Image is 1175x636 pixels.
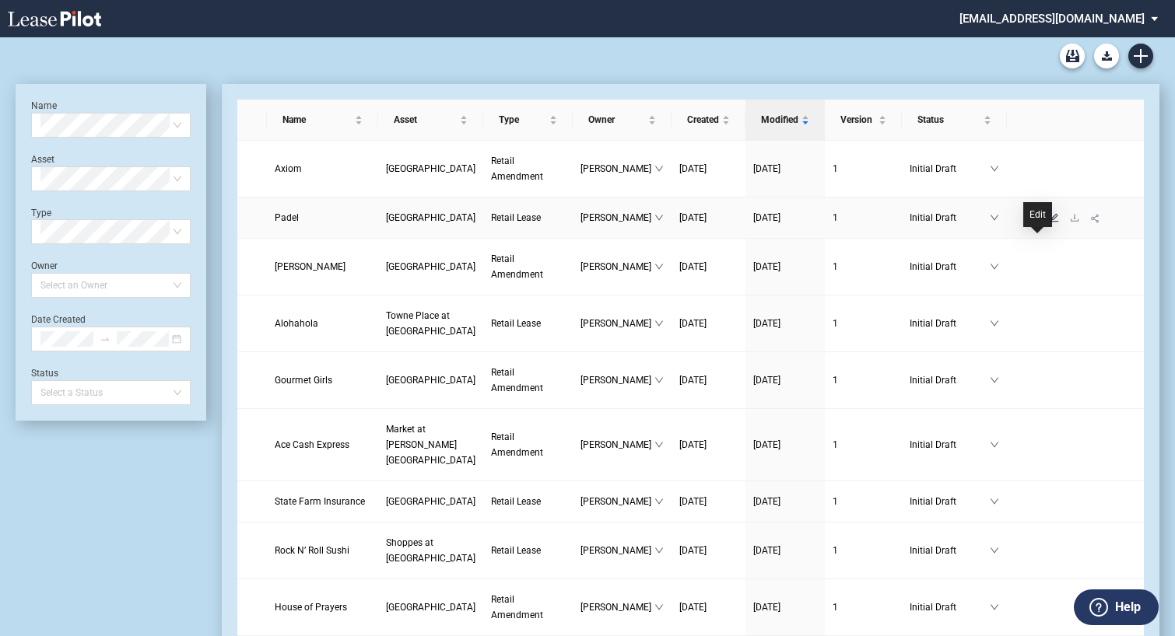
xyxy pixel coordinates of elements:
a: 1 [833,372,894,388]
span: down [990,603,999,612]
span: [DATE] [679,163,707,174]
a: edit [1044,212,1065,223]
th: Created [672,100,745,141]
span: swap-right [100,334,110,344]
span: Alohahola [275,318,318,329]
span: Initial Draft [910,494,990,509]
span: down [990,213,999,222]
span: Status [917,112,980,128]
a: [DATE] [753,259,817,274]
span: Ace Cash Express [275,439,349,450]
span: [DATE] [753,163,780,174]
a: Archive [1060,44,1085,68]
a: [GEOGRAPHIC_DATA] [386,259,475,274]
span: down [990,164,999,173]
span: [DATE] [679,439,707,450]
a: Create new document [1128,44,1153,68]
a: 1 [833,494,894,509]
th: Asset [378,100,483,141]
a: State Farm Insurance [275,494,370,509]
a: [DATE] [679,372,738,388]
span: [DATE] [753,496,780,507]
span: [DATE] [753,439,780,450]
span: Commerce Centre [386,496,475,507]
span: 1 [833,212,838,223]
a: [DATE] [753,599,817,615]
button: Download Blank Form [1094,44,1119,68]
th: Status [902,100,1007,141]
a: Retail Lease [491,210,565,225]
span: Northwest Plaza [386,602,475,613]
span: House of Prayers [275,602,347,613]
label: Type [31,208,51,218]
a: Gourmet Girls [275,372,370,388]
a: [GEOGRAPHIC_DATA] [386,494,475,509]
span: Created [687,112,719,128]
span: 1 [833,496,838,507]
a: Retail Lease [491,316,565,331]
span: Gourmet Girls [275,375,332,386]
a: 1 [833,316,894,331]
span: State Farm Insurance [275,496,365,507]
a: Ace Cash Express [275,437,370,453]
span: down [654,164,664,173]
span: Papa Johns [275,261,345,272]
a: Rock N’ Roll Sushi [275,543,370,558]
span: [PERSON_NAME] [580,437,654,453]
span: Initial Draft [910,161,990,176]
span: Retail Amendment [491,594,543,620]
span: [PERSON_NAME] [580,259,654,274]
span: Retail Amendment [491,253,543,280]
span: 1 [833,439,838,450]
span: Initial Draft [910,210,990,225]
span: [PERSON_NAME] [580,161,654,176]
span: 1 [833,602,838,613]
a: House of Prayers [275,599,370,615]
span: [DATE] [753,602,780,613]
span: down [654,603,664,612]
label: Asset [31,154,54,165]
span: Modified [761,112,798,128]
span: Retail Lease [491,545,541,556]
span: [DATE] [753,545,780,556]
span: [DATE] [679,496,707,507]
span: Padel [275,212,299,223]
a: [DATE] [753,494,817,509]
md-menu: Download Blank Form List [1089,44,1124,68]
span: [PERSON_NAME] [580,494,654,509]
span: share-alt [1090,213,1101,224]
div: Edit [1023,202,1052,227]
span: down [990,262,999,271]
span: 1 [833,375,838,386]
span: Rock N’ Roll Sushi [275,545,349,556]
span: Retail Amendment [491,156,543,182]
span: Initial Draft [910,259,990,274]
a: 1 [833,161,894,176]
span: [DATE] [679,212,707,223]
span: edit [1050,213,1059,222]
span: [DATE] [679,318,707,329]
span: Type [499,112,546,128]
th: Type [483,100,573,141]
span: Retail Lease [491,496,541,507]
a: Towne Place at [GEOGRAPHIC_DATA] [386,308,475,339]
a: [DATE] [679,599,738,615]
a: [GEOGRAPHIC_DATA] [386,599,475,615]
span: down [654,376,664,385]
span: 1 [833,545,838,556]
span: [DATE] [753,375,780,386]
a: 1 [833,259,894,274]
span: Owner [588,112,645,128]
span: Pleasant Valley Marketplace [386,163,475,174]
a: [DATE] [753,316,817,331]
a: [DATE] [753,543,817,558]
label: Owner [31,260,58,271]
a: Retail Lease [491,494,565,509]
span: [PERSON_NAME] [580,316,654,331]
span: Retail Amendment [491,432,543,458]
span: 1 [833,318,838,329]
a: Padel [275,210,370,225]
a: [GEOGRAPHIC_DATA] [386,210,475,225]
label: Date Created [31,314,86,325]
label: Status [31,368,58,379]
